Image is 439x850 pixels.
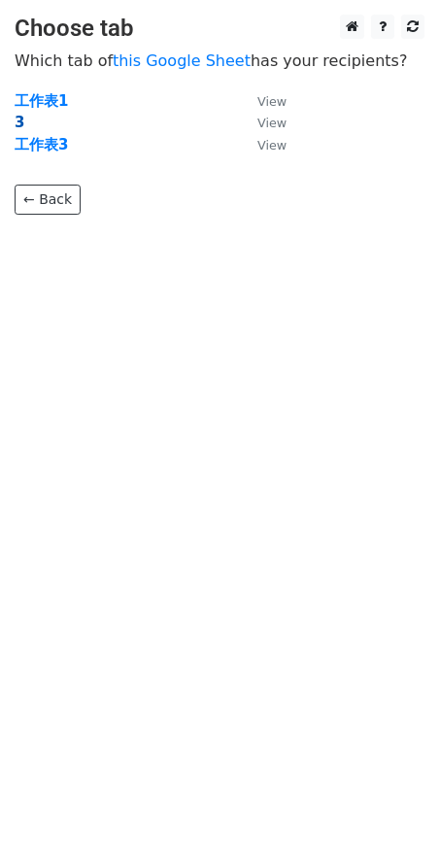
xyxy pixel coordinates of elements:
small: View [257,138,287,153]
a: 工作表3 [15,136,68,153]
small: View [257,94,287,109]
h3: Choose tab [15,15,424,43]
a: View [238,92,287,110]
small: View [257,116,287,130]
a: 3 [15,114,24,131]
a: View [238,114,287,131]
a: View [238,136,287,153]
a: ← Back [15,185,81,215]
p: Which tab of has your recipients? [15,51,424,71]
a: this Google Sheet [113,51,251,70]
a: 工作表1 [15,92,68,110]
iframe: Chat Widget [342,757,439,850]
